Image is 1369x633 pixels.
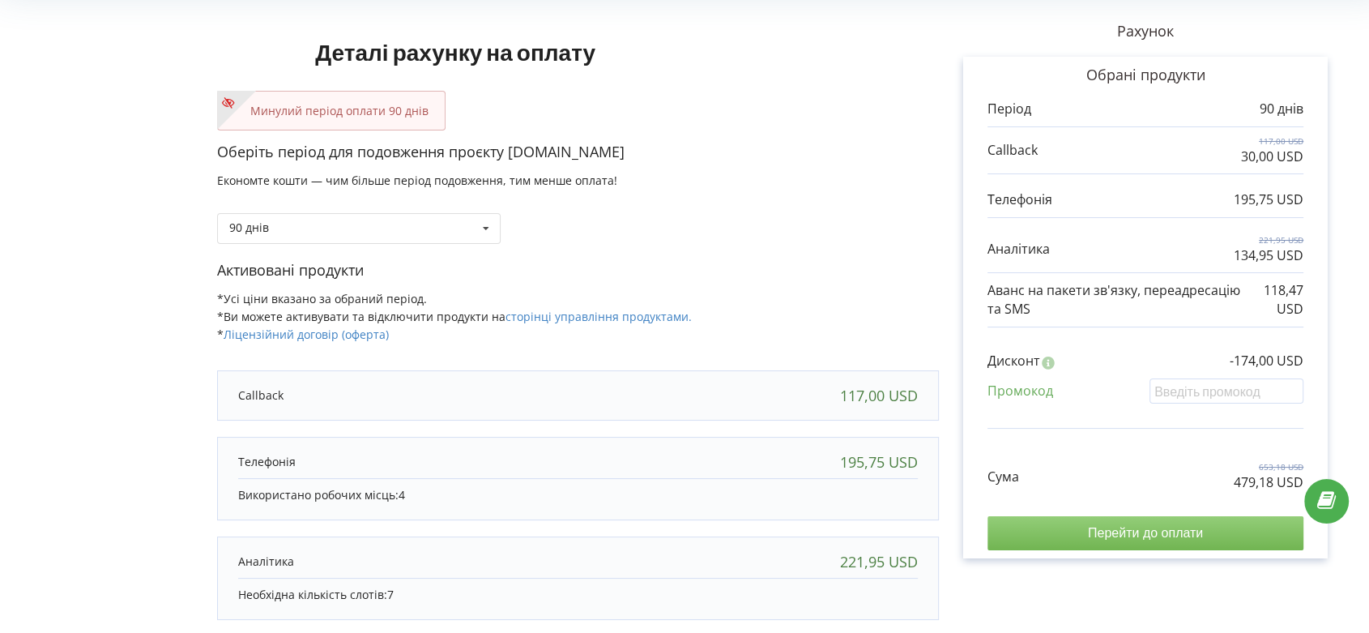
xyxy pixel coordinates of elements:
p: 653,18 USD [1234,461,1303,473]
div: 117,00 USD [840,387,918,404]
span: 4 [399,487,405,503]
p: 118,47 USD [1243,281,1303,319]
p: Минулий період оплати 90 днів [234,103,429,119]
p: Телефонія [238,454,296,470]
p: Телефонія [987,190,1052,209]
p: Дисконт [987,352,1040,370]
p: Аналітика [238,554,294,570]
input: Введіть промокод [1149,379,1303,404]
p: Callback [987,141,1038,160]
p: Необхідна кількість слотів: [238,587,918,603]
p: 221,95 USD [1234,234,1303,246]
div: 90 днів [229,222,269,233]
p: -174,00 USD [1230,352,1303,370]
input: Перейти до оплати [987,516,1303,550]
h1: Деталі рахунку на оплату [217,13,693,91]
span: Економте кошти — чим більше період подовження, тим менше оплата! [217,173,617,188]
a: Ліцензійний договір (оферта) [224,327,389,342]
p: 90 днів [1260,100,1303,118]
a: сторінці управління продуктами. [505,309,692,324]
p: Активовані продукти [217,260,939,281]
p: Використано робочих місць: [238,487,918,503]
span: 7 [387,587,394,602]
p: 195,75 USD [1234,190,1303,209]
p: Обрані продукти [987,65,1303,86]
p: Оберіть період для подовження проєкту [DOMAIN_NAME] [217,142,939,163]
p: 30,00 USD [1241,148,1303,166]
p: 479,18 USD [1234,473,1303,492]
p: Рахунок [939,21,1352,42]
p: Аналітика [987,240,1050,259]
p: Сума [987,468,1019,486]
p: Аванс на пакети зв'язку, переадресацію та SMS [987,281,1243,319]
p: 117,00 USD [1241,135,1303,147]
p: Промокод [987,382,1053,400]
p: Callback [238,387,284,404]
p: Період [987,100,1031,118]
div: 221,95 USD [840,554,918,570]
span: *Усі ціни вказано за обраний період. [217,291,427,306]
div: 195,75 USD [840,454,918,470]
span: *Ви можете активувати та відключити продукти на [217,309,692,324]
p: 134,95 USD [1234,246,1303,265]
